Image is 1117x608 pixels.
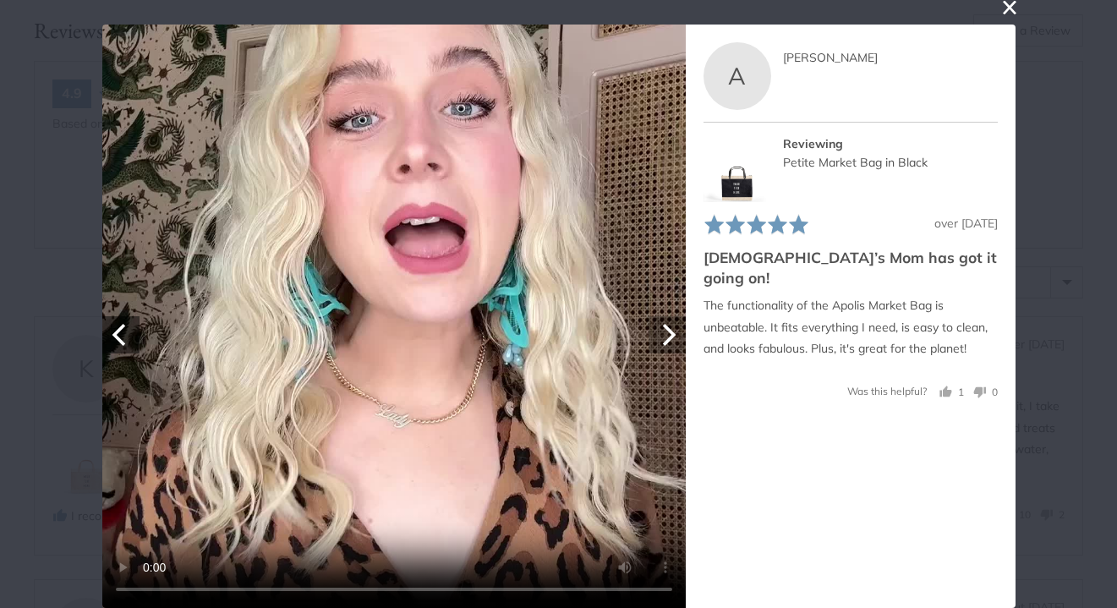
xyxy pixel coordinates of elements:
div: A [704,42,771,110]
div: Reviewing [782,134,997,153]
img: Petite Market Bag in Black [704,134,771,202]
a: Petite Market Bag in Black [782,155,927,170]
button: Yes [939,384,964,400]
span: Was this helpful? [847,385,927,397]
p: The functionality of the Apolis Market Bag is unbeatable. It fits everything I need, is easy to c... [704,295,998,359]
video: Your browser doesn't support HTML5 videos. [102,25,686,608]
button: Previous [102,316,140,353]
h2: [DEMOGRAPHIC_DATA]’s Mom has got it going on! [704,247,998,288]
button: No [966,384,998,400]
span: over [DATE] [934,216,998,231]
span: [PERSON_NAME] [782,50,877,65]
button: Next [649,316,686,353]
